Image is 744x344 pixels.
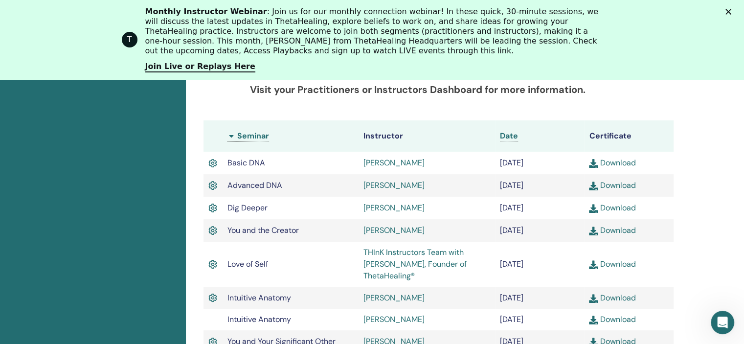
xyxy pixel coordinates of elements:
[589,316,598,324] img: download.svg
[495,152,585,174] td: [DATE]
[227,158,265,168] span: Basic DNA
[363,314,425,324] a: [PERSON_NAME]
[363,247,467,281] a: THInK Instructors Team with [PERSON_NAME], Founder of ThetaHealing®
[584,120,674,152] th: Certificate
[589,259,635,269] a: Download
[208,258,217,271] img: Active Certificate
[208,202,217,214] img: Active Certificate
[589,203,635,213] a: Download
[589,314,635,324] a: Download
[227,203,268,213] span: Dig Deeper
[145,62,255,72] a: Join Live or Replays Here
[495,174,585,197] td: [DATE]
[227,180,282,190] span: Advanced DNA
[711,311,734,334] iframe: Intercom live chat
[725,9,735,15] div: Închidere
[363,225,425,235] a: [PERSON_NAME]
[589,159,598,168] img: download.svg
[363,293,425,303] a: [PERSON_NAME]
[363,180,425,190] a: [PERSON_NAME]
[589,294,598,303] img: download.svg
[495,242,585,287] td: [DATE]
[227,314,291,324] span: Intuitive Anatomy
[589,227,598,235] img: download.svg
[495,197,585,219] td: [DATE]
[589,225,635,235] a: Download
[208,157,217,170] img: Active Certificate
[208,224,217,237] img: Active Certificate
[495,309,585,330] td: [DATE]
[227,293,291,303] span: Intuitive Anatomy
[359,120,495,152] th: Instructor
[589,260,598,269] img: download.svg
[500,131,518,141] a: Date
[208,292,217,304] img: Active Certificate
[589,204,598,213] img: download.svg
[363,203,425,213] a: [PERSON_NAME]
[495,219,585,242] td: [DATE]
[589,182,598,190] img: download.svg
[145,7,267,16] b: Monthly Instructor Webinar
[250,83,586,96] b: Visit your Practitioners or Instructors Dashboard for more information.
[227,259,268,269] span: Love of Self
[122,32,137,47] div: Profile image for ThetaHealing
[145,7,607,56] div: : Join us for our monthly connection webinar! In these quick, 30-minute sessions, we will discuss...
[589,293,635,303] a: Download
[363,158,425,168] a: [PERSON_NAME]
[227,225,299,235] span: You and the Creator
[208,179,217,192] img: Active Certificate
[495,287,585,309] td: [DATE]
[589,180,635,190] a: Download
[589,158,635,168] a: Download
